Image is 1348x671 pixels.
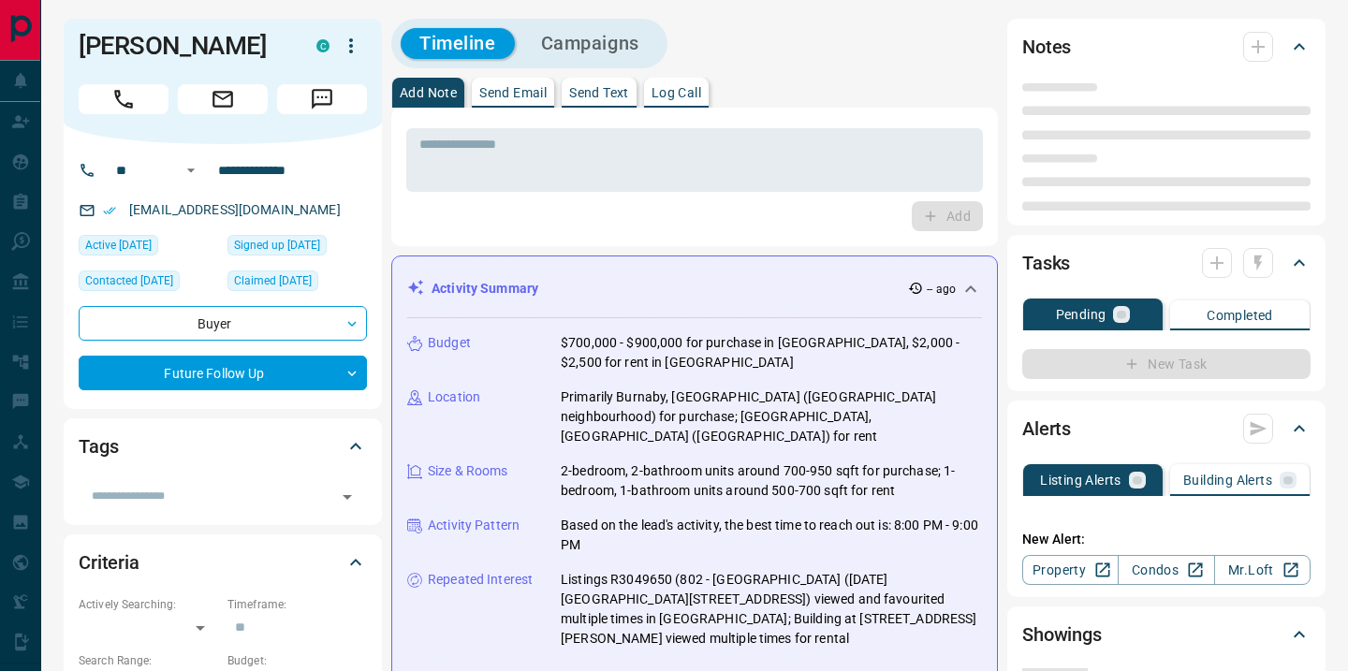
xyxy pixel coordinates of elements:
div: Tags [79,424,367,469]
p: Search Range: [79,652,218,669]
svg: Email Verified [103,204,116,217]
p: Pending [1056,308,1106,321]
button: Timeline [401,28,515,59]
a: Mr.Loft [1214,555,1311,585]
a: Condos [1118,555,1214,585]
span: Message [277,84,367,114]
span: Call [79,84,168,114]
p: Activity Summary [432,279,538,299]
div: Notes [1022,24,1311,69]
span: Claimed [DATE] [234,271,312,290]
p: Listings R3049650 (802 - [GEOGRAPHIC_DATA] ([DATE][GEOGRAPHIC_DATA][STREET_ADDRESS]) viewed and f... [561,570,982,649]
button: Open [334,484,360,510]
div: Showings [1022,612,1311,657]
h2: Showings [1022,620,1102,649]
h2: Alerts [1022,414,1071,444]
div: Criteria [79,540,367,585]
h1: [PERSON_NAME] [79,31,288,61]
p: Listing Alerts [1040,474,1121,487]
h2: Notes [1022,32,1071,62]
p: Activity Pattern [428,516,520,535]
span: Email [178,84,268,114]
h2: Tags [79,431,118,461]
p: Log Call [652,86,701,99]
p: Budget [428,333,471,353]
div: Future Follow Up [79,356,367,390]
span: Contacted [DATE] [85,271,173,290]
div: Tasks [1022,241,1311,285]
p: -- ago [927,281,956,298]
p: Send Text [569,86,629,99]
div: Tue Jul 11 2023 [227,235,367,261]
p: $700,000 - $900,000 for purchase in [GEOGRAPHIC_DATA], $2,000 - $2,500 for rent in [GEOGRAPHIC_DATA] [561,333,982,372]
div: Fri Aug 08 2025 [79,270,218,297]
h2: Criteria [79,547,139,577]
span: Signed up [DATE] [234,236,320,255]
a: Property [1022,555,1119,585]
p: New Alert: [1022,530,1311,549]
p: Size & Rooms [428,461,508,481]
p: Timeframe: [227,596,367,613]
div: condos.ca [316,39,330,52]
div: Thu Dec 07 2023 [227,270,367,297]
p: Send Email [479,86,547,99]
button: Campaigns [522,28,658,59]
h2: Tasks [1022,248,1070,278]
p: Completed [1207,309,1273,322]
button: Open [180,159,202,182]
p: Actively Searching: [79,596,218,613]
p: Repeated Interest [428,570,533,590]
p: Based on the lead's activity, the best time to reach out is: 8:00 PM - 9:00 PM [561,516,982,555]
a: [EMAIL_ADDRESS][DOMAIN_NAME] [129,202,341,217]
div: Activity Summary-- ago [407,271,982,306]
span: Active [DATE] [85,236,152,255]
p: Primarily Burnaby, [GEOGRAPHIC_DATA] ([GEOGRAPHIC_DATA] neighbourhood) for purchase; [GEOGRAPHIC_... [561,387,982,446]
p: Building Alerts [1183,474,1272,487]
div: Thu Oct 09 2025 [79,235,218,261]
p: 2-bedroom, 2-bathroom units around 700-950 sqft for purchase; 1-bedroom, 1-bathroom units around ... [561,461,982,501]
p: Location [428,387,480,407]
div: Alerts [1022,406,1311,451]
p: Budget: [227,652,367,669]
p: Add Note [400,86,457,99]
div: Buyer [79,306,367,341]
